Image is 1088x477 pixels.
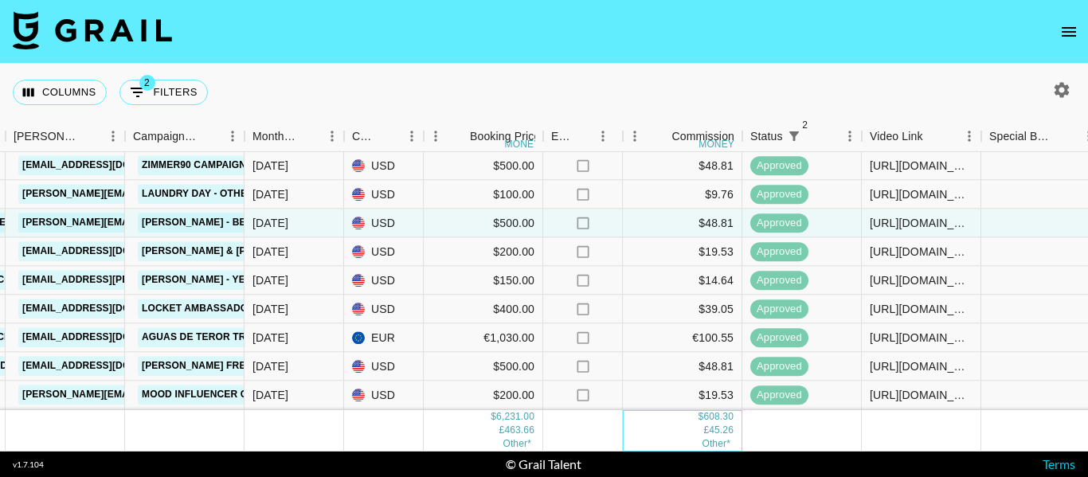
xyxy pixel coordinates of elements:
div: $500.00 [424,353,543,381]
div: Sep '25 [252,215,288,231]
span: € 100.55 [702,438,730,449]
div: USD [344,267,424,295]
div: Status [750,121,783,152]
div: $150.00 [424,267,543,295]
div: https://www.tiktok.com/@manihamalikkk/photo/7553389787995000119?_r=1&_t=ZS-8zyc2xCYIWl [870,215,973,231]
button: Show filters [119,80,208,105]
div: $ [491,410,496,424]
div: 45.26 [709,424,734,437]
div: v 1.7.104 [13,459,44,470]
div: Campaign (Type) [125,121,245,152]
button: Menu [424,124,448,148]
button: Menu [400,124,424,148]
a: [EMAIL_ADDRESS][DOMAIN_NAME] [18,357,197,377]
div: 2 active filters [783,125,805,147]
div: Expenses: Remove Commission? [551,121,573,152]
a: [PERSON_NAME][EMAIL_ADDRESS][DOMAIN_NAME] [18,185,278,205]
div: [PERSON_NAME] [14,121,79,152]
a: [PERSON_NAME] - Yes baby [138,271,286,291]
a: [PERSON_NAME] Freely [138,357,268,377]
span: approved [750,359,808,374]
button: Select columns [13,80,107,105]
button: Sort [923,125,945,147]
div: $14.64 [623,267,742,295]
div: $200.00 [424,238,543,267]
div: $39.05 [623,295,742,324]
span: approved [750,388,808,403]
div: Sep '25 [252,244,288,260]
div: Booking Price [470,121,540,152]
a: [EMAIL_ADDRESS][DOMAIN_NAME] [18,242,197,262]
a: [PERSON_NAME][EMAIL_ADDRESS][DOMAIN_NAME] [18,385,278,405]
div: 463.66 [504,424,534,437]
button: Sort [198,125,221,147]
div: $400.00 [424,295,543,324]
div: 608.30 [703,410,734,424]
div: $500.00 [424,209,543,238]
button: Sort [298,125,320,147]
span: approved [750,216,808,231]
button: Sort [79,125,101,147]
a: [PERSON_NAME] - Before You Break My Heart [138,213,391,233]
span: approved [750,158,808,174]
a: [EMAIL_ADDRESS][DOMAIN_NAME] [18,156,197,176]
button: Menu [591,124,615,148]
button: Sort [378,125,400,147]
button: Sort [649,125,671,147]
div: Currency [344,121,424,152]
button: Sort [1055,125,1077,147]
div: Expenses: Remove Commission? [543,121,623,152]
div: Sep '25 [252,387,288,403]
div: Currency [352,121,378,152]
a: [PERSON_NAME][EMAIL_ADDRESS][DOMAIN_NAME] [18,213,278,233]
a: Terms [1043,456,1075,471]
div: $48.81 [623,353,742,381]
button: Sort [448,125,470,147]
div: © Grail Talent [506,456,581,472]
div: £ [703,424,709,437]
div: Sep '25 [252,358,288,374]
div: https://www.tiktok.com/@jacob.cline.161/video/7546699647239195917 [870,358,973,374]
div: https://www.tiktok.com/@jacob.cline.161/video/7548155159516351757 [870,387,973,403]
div: USD [344,295,424,324]
div: $200.00 [424,381,543,410]
div: $100.00 [424,181,543,209]
span: approved [750,273,808,288]
div: Sep '25 [252,330,288,346]
div: USD [344,238,424,267]
span: 2 [797,117,813,133]
div: Commission [671,121,734,152]
div: EUR [344,324,424,353]
button: Show filters [783,125,805,147]
div: Month Due [252,121,298,152]
div: Sep '25 [252,158,288,174]
a: [EMAIL_ADDRESS][DOMAIN_NAME] [18,299,197,319]
span: approved [750,187,808,202]
div: https://www.tiktok.com/@jacoblensss/video/7556036746161523981 [870,301,973,317]
div: Sep '25 [252,186,288,202]
div: Booker [6,121,125,152]
div: Status [742,121,862,152]
button: Menu [101,124,125,148]
div: $19.53 [623,381,742,410]
div: USD [344,209,424,238]
div: $ [699,410,704,424]
a: Aguas De Teror Trail [138,328,265,348]
button: Sort [573,125,596,147]
div: Video Link [870,121,923,152]
div: $9.76 [623,181,742,209]
span: € 1,030.00 [503,438,531,449]
div: money [699,139,734,149]
img: Grail Talent [13,11,172,49]
a: MOOD Influencer Campaign x [PERSON_NAME] [138,385,390,405]
span: 2 [139,75,155,91]
button: Menu [221,124,245,148]
div: USD [344,381,424,410]
div: Video Link [862,121,981,152]
span: approved [750,330,808,346]
a: [PERSON_NAME] & [PERSON_NAME] I Love Miami [138,242,388,262]
div: https://www.tiktok.com/@manihamalikkk/video/7551876035462057230?_r=1&_t=ZT-8zrgO3KadB8 [870,158,973,174]
div: $48.81 [623,209,742,238]
a: [EMAIL_ADDRESS][DOMAIN_NAME] [18,328,197,348]
div: USD [344,181,424,209]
